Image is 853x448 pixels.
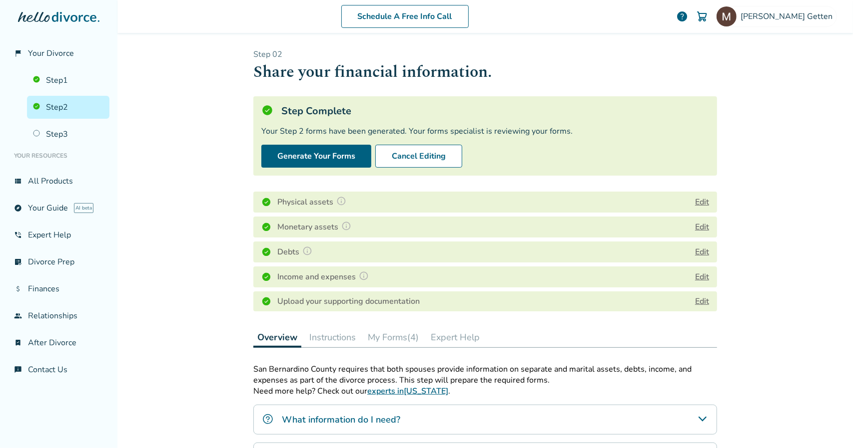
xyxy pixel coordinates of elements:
[14,204,22,212] span: explore
[8,304,109,327] a: groupRelationships
[8,197,109,220] a: exploreYour GuideAI beta
[261,145,371,168] button: Generate Your Forms
[14,339,22,347] span: bookmark_check
[427,327,484,347] button: Expert Help
[8,358,109,381] a: chat_infoContact Us
[253,405,717,435] div: What information do I need?
[695,196,709,208] button: Edit
[253,327,301,348] button: Overview
[8,331,109,354] a: bookmark_checkAfter Divorce
[695,296,709,307] a: Edit
[253,386,717,397] p: Need more help? Check out our .
[717,6,737,26] img: Michael Getten
[262,413,274,425] img: What information do I need?
[277,295,420,307] h4: Upload your supporting documentation
[341,5,469,28] a: Schedule A Free Info Call
[336,196,346,206] img: Question Mark
[277,221,354,233] h4: Monetary assets
[8,42,109,65] a: flag_2Your Divorce
[277,196,349,209] h4: Physical assets
[277,270,372,283] h4: Income and expenses
[281,104,351,118] h5: Step Complete
[14,258,22,266] span: list_alt_check
[261,197,271,207] img: Completed
[27,69,109,92] a: Step1
[803,400,853,448] iframe: Chat Widget
[8,146,109,166] li: Your Resources
[14,285,22,293] span: attach_money
[8,277,109,300] a: attach_moneyFinances
[261,272,271,282] img: Completed
[695,221,709,233] button: Edit
[261,247,271,257] img: Completed
[695,271,709,283] button: Edit
[367,386,448,397] a: experts in[US_STATE]
[27,96,109,119] a: Step2
[741,11,837,22] span: [PERSON_NAME] Getten
[261,126,709,137] div: Your Step 2 forms have been generated. Your forms specialist is reviewing your forms.
[277,245,315,258] h4: Debts
[74,203,93,213] span: AI beta
[305,327,360,347] button: Instructions
[253,60,717,84] h1: Share your financial information.
[27,123,109,146] a: Step3
[14,177,22,185] span: view_list
[375,145,462,168] button: Cancel Editing
[253,49,717,60] p: Step 0 2
[28,48,74,59] span: Your Divorce
[8,224,109,246] a: phone_in_talkExpert Help
[676,10,688,22] a: help
[341,221,351,231] img: Question Mark
[253,364,717,386] p: San Bernardino County requires that both spouses provide information on separate and marital asse...
[14,231,22,239] span: phone_in_talk
[302,246,312,256] img: Question Mark
[261,222,271,232] img: Completed
[695,246,709,258] button: Edit
[364,327,423,347] button: My Forms(4)
[14,366,22,374] span: chat_info
[14,312,22,320] span: group
[282,413,400,426] h4: What information do I need?
[8,250,109,273] a: list_alt_checkDivorce Prep
[14,49,22,57] span: flag_2
[261,296,271,306] img: Completed
[359,271,369,281] img: Question Mark
[696,10,708,22] img: Cart
[8,170,109,193] a: view_listAll Products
